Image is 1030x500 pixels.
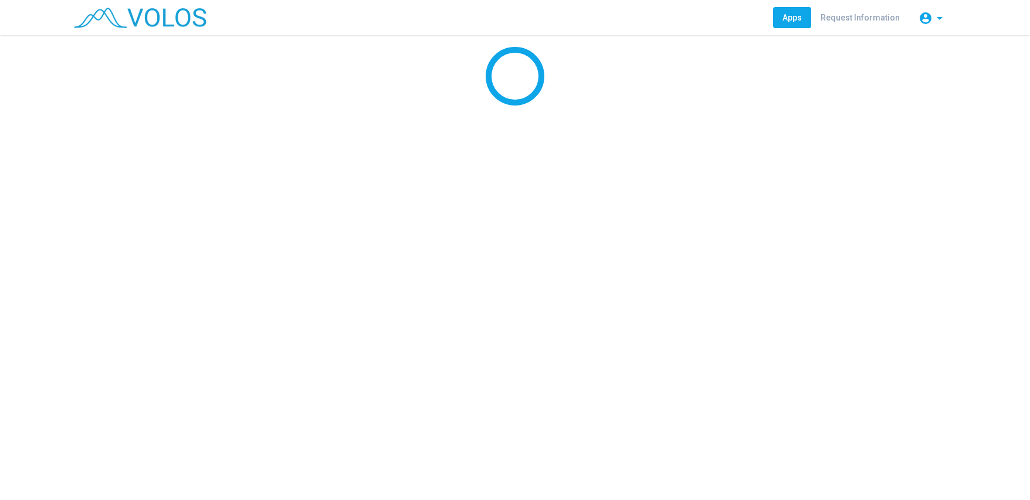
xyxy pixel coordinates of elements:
a: Apps [773,7,811,28]
mat-icon: account_circle [919,11,933,25]
mat-icon: arrow_drop_down [933,11,947,25]
a: Request Information [811,7,909,28]
span: Apps [782,13,802,22]
span: Request Information [821,13,900,22]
